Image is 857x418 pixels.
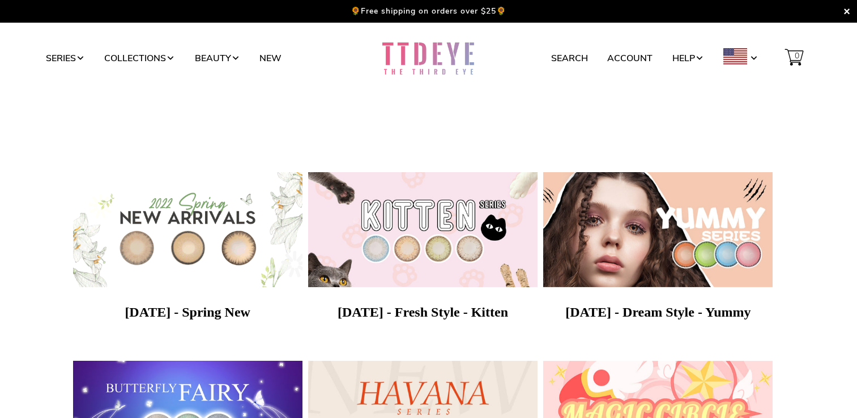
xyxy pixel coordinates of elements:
[607,48,653,69] a: Account
[308,172,538,335] a: [DATE] - Fresh Style - Kitten
[778,48,812,69] a: 0
[543,172,773,335] a: [DATE] - Dream Style - Yummy
[73,301,302,335] p: [DATE] - Spring New
[351,6,506,16] p: 🌻Free shipping on orders over $25🌻
[792,45,802,67] span: 0
[259,48,282,69] a: New
[723,48,747,64] img: USD.png
[104,48,175,69] a: Collections
[73,172,302,335] a: [DATE] - Spring New
[46,48,85,69] a: Series
[543,301,773,335] p: [DATE] - Dream Style - Yummy
[672,48,704,69] a: Help
[195,48,240,69] a: Beauty
[308,301,538,335] p: [DATE] - Fresh Style - Kitten
[551,48,588,69] a: Search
